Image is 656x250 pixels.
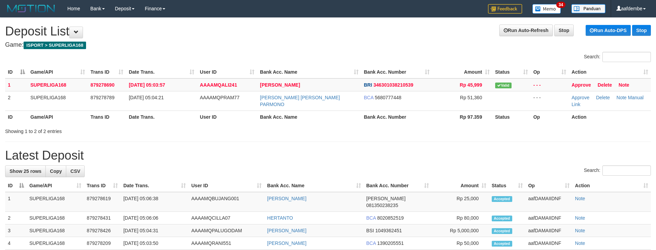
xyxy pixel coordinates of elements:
a: Run Auto-Refresh [499,25,553,36]
td: [DATE] 05:04:31 [121,224,189,237]
a: Run Auto-DPS [586,25,631,36]
a: Note [575,215,585,221]
a: [PERSON_NAME] [267,196,306,201]
span: Accepted [492,216,512,221]
span: Valid transaction [495,83,512,88]
h1: Deposit List [5,25,651,38]
a: Note [575,196,585,201]
th: Op: activate to sort column ascending [526,179,572,192]
th: Game/API: activate to sort column ascending [28,66,88,78]
th: Action: activate to sort column ascending [572,179,651,192]
th: User ID [197,111,257,123]
a: [PERSON_NAME] [PERSON_NAME] PARMONO [260,95,340,107]
th: ID: activate to sort column descending [5,66,28,78]
span: ISPORT > SUPERLIGA168 [24,42,86,49]
td: SUPERLIGA168 [28,91,88,111]
span: Copy 5680777448 to clipboard [375,95,401,100]
span: 879278690 [90,82,114,88]
th: Date Trans.: activate to sort column ascending [126,66,197,78]
img: panduan.png [571,4,605,13]
th: User ID: activate to sort column ascending [189,179,264,192]
th: Bank Acc. Number: activate to sort column ascending [364,179,432,192]
span: Accepted [492,228,512,234]
th: Action [569,111,651,123]
span: Copy 8020852519 to clipboard [377,215,404,221]
td: 3 [5,224,27,237]
span: [PERSON_NAME] [366,196,406,201]
th: Status [492,111,531,123]
a: Note [619,82,629,88]
th: ID: activate to sort column descending [5,179,27,192]
td: AAAAMQBUJANG001 [189,192,264,212]
a: HERTANTO [267,215,293,221]
a: Show 25 rows [5,165,46,177]
h1: Latest Deposit [5,149,651,162]
td: 4 [5,237,27,250]
td: 1 [5,78,28,91]
td: SUPERLIGA168 [28,78,88,91]
a: Note [575,240,585,246]
td: aafDAMAIIDNF [526,224,572,237]
img: Feedback.jpg [488,4,522,14]
td: SUPERLIGA168 [27,212,84,224]
td: 2 [5,91,28,111]
a: Copy [45,165,66,177]
th: Rp 97.359 [432,111,492,123]
td: Rp 25,000 [432,192,489,212]
td: - - - [531,91,569,111]
td: Rp 5,000,000 [432,224,489,237]
a: Note [575,228,585,233]
td: Rp 80,000 [432,212,489,224]
th: Trans ID: activate to sort column ascending [88,66,126,78]
th: Bank Acc. Number: activate to sort column ascending [361,66,432,78]
a: Note [616,95,627,100]
td: SUPERLIGA168 [27,192,84,212]
span: BCA [366,240,376,246]
span: BRI [364,82,372,88]
td: 879278619 [84,192,121,212]
td: 2 [5,212,27,224]
a: [PERSON_NAME] [267,240,306,246]
th: Date Trans. [126,111,197,123]
td: aafDAMAIIDNF [526,212,572,224]
a: CSV [66,165,85,177]
td: SUPERLIGA168 [27,224,84,237]
td: [DATE] 05:06:06 [121,212,189,224]
td: 879278426 [84,224,121,237]
th: Game/API: activate to sort column ascending [27,179,84,192]
td: AAAAMQRANI551 [189,237,264,250]
span: 34 [556,2,566,8]
a: Delete [598,82,612,88]
th: ID [5,111,28,123]
td: - - - [531,78,569,91]
img: MOTION_logo.png [5,3,57,14]
span: [DATE] 05:03:57 [129,82,165,88]
label: Search: [584,52,651,62]
th: Bank Acc. Name [257,111,361,123]
td: aafDAMAIIDNF [526,237,572,250]
a: [PERSON_NAME] [260,82,300,88]
td: Rp 50,000 [432,237,489,250]
td: 879278209 [84,237,121,250]
a: Approve [572,95,589,100]
th: Date Trans.: activate to sort column ascending [121,179,189,192]
th: User ID: activate to sort column ascending [197,66,257,78]
span: Copy [50,168,62,174]
td: [DATE] 05:03:50 [121,237,189,250]
a: Approve [572,82,591,88]
span: Show 25 rows [10,168,41,174]
th: Trans ID: activate to sort column ascending [84,179,121,192]
a: [PERSON_NAME] [267,228,306,233]
th: Status: activate to sort column ascending [492,66,531,78]
th: Bank Acc. Number [361,111,432,123]
th: Op: activate to sort column ascending [531,66,569,78]
td: 879278431 [84,212,121,224]
th: Game/API [28,111,88,123]
th: Bank Acc. Name: activate to sort column ascending [264,179,363,192]
span: Accepted [492,241,512,247]
label: Search: [584,165,651,176]
span: Copy 346301038210539 to clipboard [374,82,414,88]
td: aafDAMAIIDNF [526,192,572,212]
td: AAAAMQCILLA07 [189,212,264,224]
span: BCA [366,215,376,221]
